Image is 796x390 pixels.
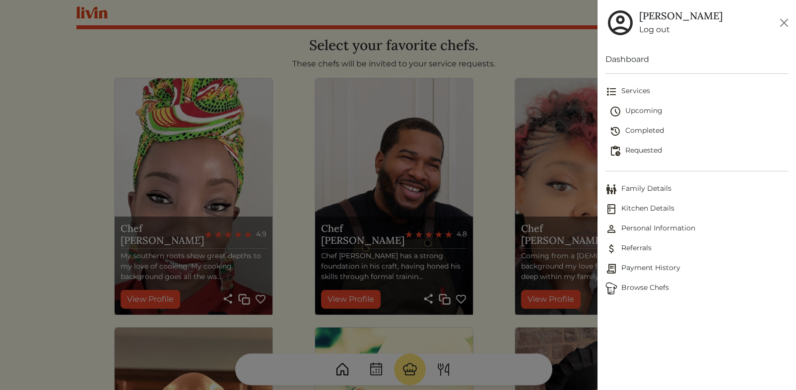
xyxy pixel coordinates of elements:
a: Requested [609,141,788,161]
img: format_list_bulleted-ebc7f0161ee23162107b508e562e81cd567eeab2455044221954b09d19068e74.svg [605,86,617,98]
span: Browse Chefs [605,282,788,294]
a: ChefsBrowse Chefs [605,279,788,298]
a: ReferralsReferrals [605,239,788,259]
a: Completed [609,121,788,141]
span: Kitchen Details [605,203,788,215]
span: Family Details [605,183,788,195]
a: Upcoming [609,102,788,121]
a: Personal InformationPersonal Information [605,219,788,239]
a: Services [605,82,788,102]
img: history-2b446bceb7e0f53b931186bf4c1776ac458fe31ad3b688388ec82af02103cd45.svg [609,125,621,137]
span: Payment History [605,263,788,275]
img: Family Details [605,183,617,195]
img: Referrals [605,243,617,255]
a: Dashboard [605,54,788,65]
span: Services [605,86,788,98]
img: Browse Chefs [605,282,617,294]
img: Personal Information [605,223,617,235]
span: Completed [609,125,788,137]
button: Close [776,15,792,31]
img: Payment History [605,263,617,275]
a: Log out [639,24,723,36]
h5: [PERSON_NAME] [639,10,723,22]
img: Kitchen Details [605,203,617,215]
img: user_account-e6e16d2ec92f44fc35f99ef0dc9cddf60790bfa021a6ecb1c896eb5d2907b31c.svg [605,8,635,38]
a: Kitchen DetailsKitchen Details [605,199,788,219]
a: Payment HistoryPayment History [605,259,788,279]
img: schedule-fa401ccd6b27cf58db24c3bb5584b27dcd8bd24ae666a918e1c6b4ae8c451a22.svg [609,106,621,117]
span: Referrals [605,243,788,255]
span: Upcoming [609,106,788,117]
a: Family DetailsFamily Details [605,179,788,199]
span: Personal Information [605,223,788,235]
img: pending_actions-fd19ce2ea80609cc4d7bbea353f93e2f363e46d0f816104e4e0650fdd7f915cf.svg [609,145,621,157]
span: Requested [609,145,788,157]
